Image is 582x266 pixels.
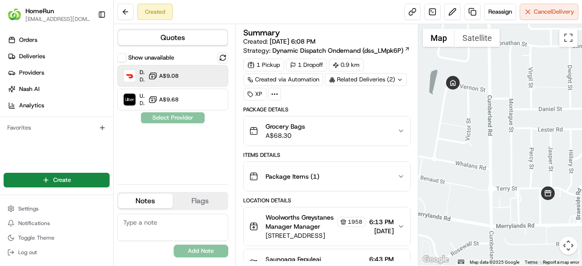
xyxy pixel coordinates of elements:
span: Notifications [18,220,50,227]
button: Show satellite imagery [455,29,500,47]
button: Notes [118,194,173,208]
button: CancelDelivery [520,4,578,20]
span: A$9.08 [159,72,179,80]
button: Toggle Theme [4,231,110,244]
button: HomeRun [25,6,54,15]
button: Map camera controls [559,236,577,255]
span: Nash AI [19,85,40,93]
span: Dropoff ETA 45 minutes [140,100,145,107]
a: Created via Automation [243,73,323,86]
label: Show unavailable [128,54,174,62]
div: Items Details [243,151,411,159]
a: Nash AI [4,82,113,96]
a: Dynamic Dispatch Ondemand (dss_LMpk6P) [272,46,410,55]
span: 6:43 PM [369,255,394,264]
span: Map data ©2025 Google [470,260,519,265]
span: Created: [243,37,316,46]
div: Strategy: [243,46,410,55]
span: [DATE] [369,226,394,236]
span: Woolworths Greystanes Manager Manager [266,213,336,231]
div: 1 Dropoff [286,59,327,71]
div: Related Deliveries (2) [325,73,407,86]
img: Google [421,254,451,266]
span: Providers [19,69,44,77]
div: 1 Pickup [243,59,284,71]
img: HomeRun [7,7,22,22]
a: Terms (opens in new tab) [525,260,537,265]
button: Reassign [484,4,516,20]
span: Toggle Theme [18,234,55,241]
button: Keyboard shortcuts [458,260,464,264]
span: Settings [18,205,39,212]
img: DoorDash [124,70,135,82]
button: HomeRunHomeRun[EMAIL_ADDRESS][DOMAIN_NAME] [4,4,94,25]
div: Location Details [243,197,411,204]
button: Grocery BagsA$68.30 [244,116,410,146]
a: Deliveries [4,49,113,64]
a: Analytics [4,98,113,113]
span: Cancel Delivery [534,8,574,16]
a: Open this area in Google Maps (opens a new window) [421,254,451,266]
button: Quotes [118,30,227,45]
button: Notifications [4,217,110,230]
span: Analytics [19,101,44,110]
button: Woolworths Greystanes Manager Manager1958[STREET_ADDRESS]6:13 PM[DATE] [244,207,410,246]
div: Favorites [4,120,110,135]
button: Log out [4,246,110,259]
span: Saunoaga Fepuleai [266,255,321,264]
h3: Summary [243,29,280,37]
span: 6:13 PM [369,217,394,226]
a: Providers [4,65,113,80]
span: Log out [18,249,37,256]
span: Reassign [488,8,512,16]
img: Uber [124,94,135,105]
span: Dynamic Dispatch Ondemand (dss_LMpk6P) [272,46,403,55]
a: Orders [4,33,113,47]
button: Settings [4,202,110,215]
span: Orders [19,36,37,44]
span: A$9.68 [159,96,179,103]
button: A$9.68 [148,95,179,104]
div: XP [243,88,266,100]
button: A$9.08 [148,71,179,80]
button: Show street map [423,29,455,47]
span: Create [53,176,71,184]
span: Uber [140,92,145,100]
button: Toggle fullscreen view [559,29,577,47]
span: Dropoff ETA 37 minutes [140,76,145,83]
button: Flags [173,194,227,208]
div: Package Details [243,106,411,113]
button: Create [4,173,110,187]
span: Deliveries [19,52,45,60]
div: 0.9 km [329,59,364,71]
span: Package Items ( 1 ) [266,172,319,181]
span: A$68.30 [266,131,305,140]
span: DoorDash [140,69,145,76]
button: Package Items (1) [244,162,410,191]
a: Report a map error [543,260,579,265]
span: 1958 [348,218,362,226]
button: [EMAIL_ADDRESS][DOMAIN_NAME] [25,15,90,23]
span: Grocery Bags [266,122,305,131]
span: [DATE] 6:08 PM [270,37,316,45]
span: [STREET_ADDRESS] [266,231,366,240]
